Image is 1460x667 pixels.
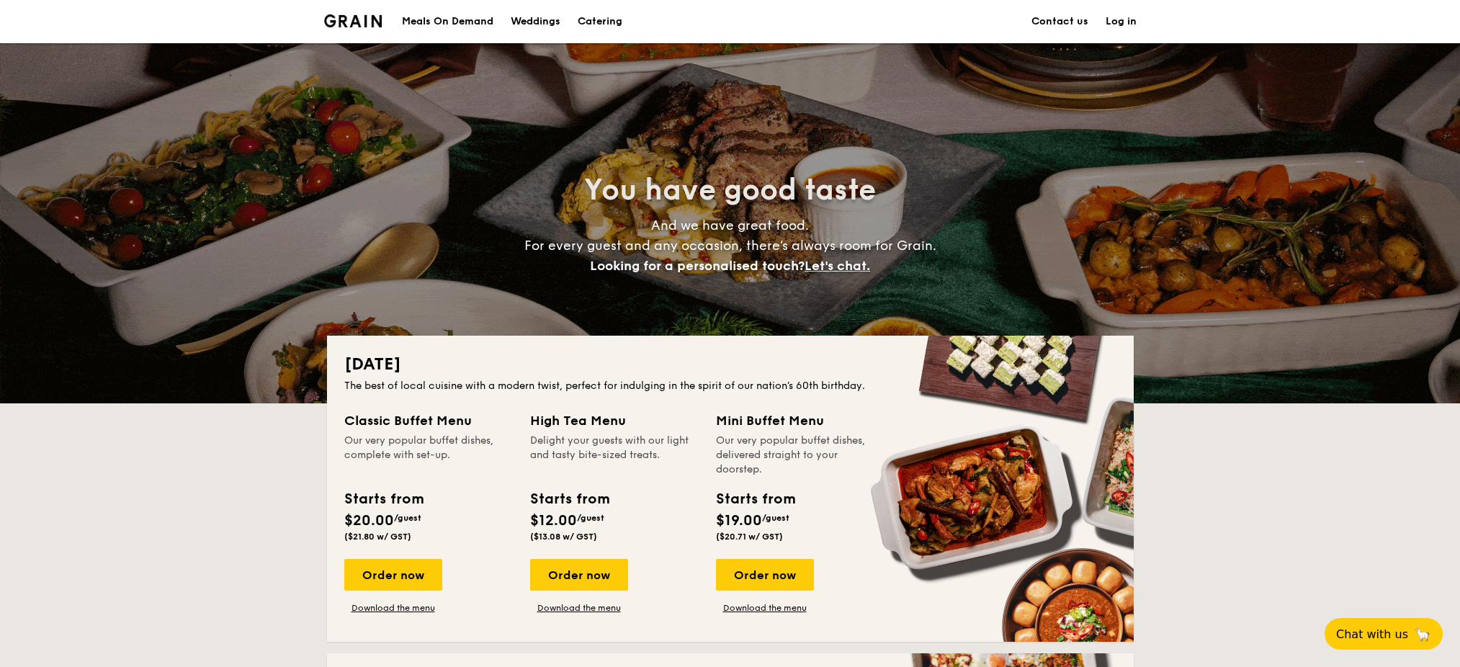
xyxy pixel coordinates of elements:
div: Mini Buffet Menu [716,411,884,431]
span: Looking for a personalised touch? [590,258,805,274]
span: Chat with us [1336,627,1408,641]
span: $12.00 [530,512,577,529]
span: ($21.80 w/ GST) [344,532,411,542]
a: Logotype [324,14,382,27]
span: $20.00 [344,512,394,529]
span: Let's chat. [805,258,870,274]
h2: [DATE] [344,353,1116,376]
div: Our very popular buffet dishes, delivered straight to your doorstep. [716,434,884,477]
div: Order now [530,559,628,591]
div: Order now [716,559,814,591]
div: Starts from [716,488,794,510]
div: Delight your guests with our light and tasty bite-sized treats. [530,434,699,477]
a: Download the menu [530,602,628,614]
button: Chat with us🦙 [1325,618,1443,650]
span: 🦙 [1414,626,1431,643]
span: And we have great food. For every guest and any occasion, there’s always room for Grain. [524,218,936,274]
div: Our very popular buffet dishes, complete with set-up. [344,434,513,477]
span: /guest [762,513,789,523]
a: Download the menu [344,602,442,614]
span: $19.00 [716,512,762,529]
div: Classic Buffet Menu [344,411,513,431]
div: Starts from [530,488,609,510]
div: Starts from [344,488,423,510]
a: Download the menu [716,602,814,614]
span: /guest [394,513,421,523]
div: High Tea Menu [530,411,699,431]
span: /guest [577,513,604,523]
span: You have good taste [584,173,876,207]
div: The best of local cuisine with a modern twist, perfect for indulging in the spirit of our nation’... [344,379,1116,393]
div: Order now [344,559,442,591]
img: Grain [324,14,382,27]
span: ($13.08 w/ GST) [530,532,597,542]
span: ($20.71 w/ GST) [716,532,783,542]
